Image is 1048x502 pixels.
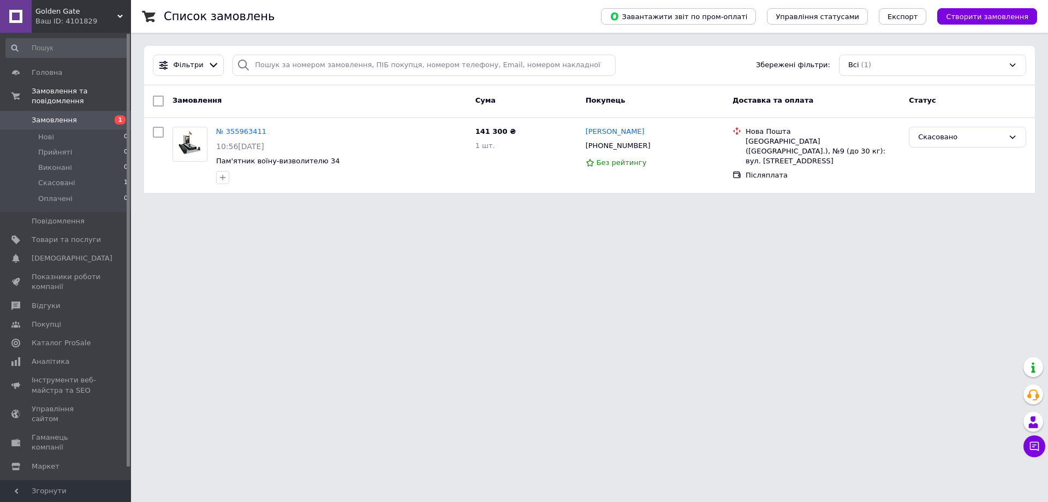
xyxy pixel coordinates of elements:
span: 1 [124,178,128,188]
span: Cума [475,96,496,104]
span: Показники роботи компанії [32,272,101,292]
div: Скасовано [918,132,1004,143]
span: Замовлення та повідомлення [32,86,131,106]
span: Каталог ProSale [32,338,91,348]
span: 0 [124,194,128,204]
span: Аналітика [32,357,69,367]
span: Гаманець компанії [32,433,101,452]
span: Скасовані [38,178,75,188]
a: Фото товару [172,127,207,162]
span: 141 300 ₴ [475,127,516,135]
input: Пошук за номером замовлення, ПІБ покупця, номером телефону, Email, номером накладної [233,55,616,76]
button: Завантажити звіт по пром-оплаті [601,8,756,25]
span: Оплачені [38,194,73,204]
span: Замовлення [172,96,222,104]
span: Виконані [38,163,72,173]
a: Пам'ятник воїну-визволителю 34 [216,157,340,165]
span: Управління статусами [776,13,859,21]
span: Без рейтингу [597,158,647,167]
span: [DEMOGRAPHIC_DATA] [32,253,112,263]
div: [GEOGRAPHIC_DATA] ([GEOGRAPHIC_DATA].), №9 (до 30 кг): вул. [STREET_ADDRESS] [746,137,900,167]
span: Товари та послуги [32,235,101,245]
div: Післяплата [746,170,900,180]
span: Golden Gate [35,7,117,16]
img: Фото товару [173,131,207,158]
input: Пошук [5,38,129,58]
span: 1 [115,115,126,125]
button: Управління статусами [767,8,868,25]
span: Доставка та оплата [733,96,813,104]
span: Інструменти веб-майстра та SEO [32,375,101,395]
span: Покупець [586,96,626,104]
span: Створити замовлення [946,13,1028,21]
button: Створити замовлення [937,8,1037,25]
span: Статус [909,96,936,104]
a: № 355963411 [216,127,266,135]
h1: Список замовлень [164,10,275,23]
span: Збережені фільтри: [756,60,830,70]
span: Замовлення [32,115,77,125]
button: Експорт [879,8,927,25]
a: [PERSON_NAME] [586,127,645,137]
span: Завантажити звіт по пром-оплаті [610,11,747,21]
button: Чат з покупцем [1023,435,1045,457]
span: Нові [38,132,54,142]
span: Прийняті [38,147,72,157]
span: Повідомлення [32,216,85,226]
span: Управління сайтом [32,404,101,424]
span: 0 [124,132,128,142]
span: Експорт [888,13,918,21]
span: 0 [124,147,128,157]
a: Створити замовлення [926,12,1037,20]
span: (1) [861,61,871,69]
div: [PHONE_NUMBER] [583,139,653,153]
span: Маркет [32,462,59,471]
span: Покупці [32,320,61,329]
span: 1 шт. [475,141,495,150]
span: Відгуки [32,301,60,311]
span: 0 [124,163,128,173]
span: Фільтри [174,60,204,70]
span: Головна [32,68,62,78]
span: 10:56[DATE] [216,142,264,151]
div: Нова Пошта [746,127,900,137]
div: Ваш ID: 4101829 [35,16,131,26]
span: Всі [848,60,859,70]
